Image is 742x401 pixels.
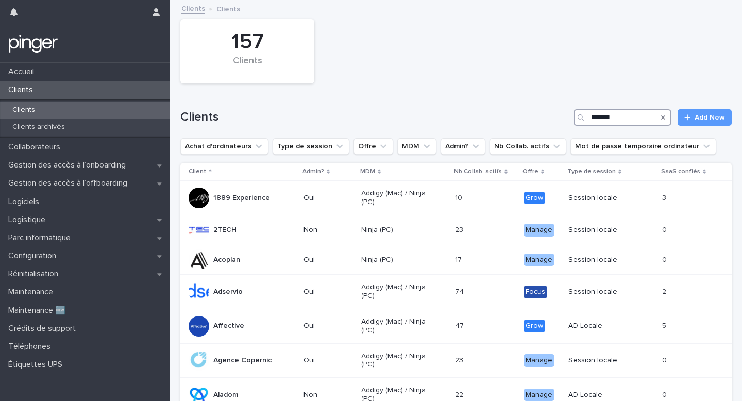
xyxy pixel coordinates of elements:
p: Ninja (PC) [361,226,435,235]
p: Non [303,391,353,399]
p: Client [189,166,206,177]
tr: Agence CopernicOuiAddigy (Mac) / Ninja (PC)2323 ManageSession locale00 [180,343,732,378]
p: Session locale [568,256,642,264]
p: Addigy (Mac) / Ninja (PC) [361,283,435,300]
button: Achat d'ordinateurs [180,138,268,155]
p: Agence Copernic [213,356,272,365]
p: Logiciels [4,197,47,207]
p: Étiquettes UPS [4,360,71,370]
p: Accueil [4,67,42,77]
p: 0 [662,354,669,365]
button: MDM [397,138,436,155]
p: Admin? [302,166,324,177]
p: 22 [455,389,465,399]
p: Type de session [567,166,616,177]
p: 5 [662,320,668,330]
p: Clients [4,85,41,95]
p: AD Locale [568,322,642,330]
p: Oui [303,256,353,264]
p: 23 [455,354,465,365]
p: Configuration [4,251,64,261]
button: Type de session [273,138,349,155]
p: Affective [213,322,244,330]
p: Gestion des accès à l’onboarding [4,160,134,170]
div: 157 [198,29,297,55]
p: 23 [455,224,465,235]
p: 2TECH [213,226,237,235]
p: Clients [4,106,43,114]
p: Session locale [568,288,642,296]
p: Oui [303,356,353,365]
div: Manage [524,224,554,237]
div: Focus [524,286,547,298]
tr: 1889 ExperienceOuiAddigy (Mac) / Ninja (PC)1010 GrowSession locale33 [180,181,732,215]
p: 1889 Experience [213,194,270,203]
p: Ninja (PC) [361,256,435,264]
p: Non [303,226,353,235]
a: Clients [181,2,205,14]
p: Maintenance 🆕 [4,306,74,315]
tr: AdservioOuiAddigy (Mac) / Ninja (PC)7474 FocusSession locale22 [180,275,732,309]
tr: AffectiveOuiAddigy (Mac) / Ninja (PC)4747 GrowAD Locale55 [180,309,732,343]
p: Collaborateurs [4,142,69,152]
div: Manage [524,354,554,367]
p: Clients [216,3,240,14]
p: Oui [303,322,353,330]
img: mTgBEunGTSyRkCgitkcU [8,34,58,54]
h1: Clients [180,110,569,125]
p: 0 [662,389,669,399]
p: 2 [662,286,668,296]
p: Logistique [4,215,54,225]
p: Session locale [568,226,642,235]
tr: 2TECHNonNinja (PC)2323 ManageSession locale00 [180,215,732,245]
p: 0 [662,224,669,235]
p: Acoplan [213,256,240,264]
p: Nb Collab. actifs [454,166,502,177]
p: 10 [455,192,464,203]
p: 0 [662,254,669,264]
p: Clients archivés [4,123,73,131]
tr: AcoplanOuiNinja (PC)1717 ManageSession locale00 [180,245,732,275]
p: Réinitialisation [4,269,66,279]
p: 47 [455,320,466,330]
button: Nb Collab. actifs [490,138,566,155]
p: Session locale [568,194,642,203]
p: SaaS confiés [661,166,700,177]
p: Oui [303,288,353,296]
p: AD Locale [568,391,642,399]
p: Gestion des accès à l’offboarding [4,178,136,188]
p: Maintenance [4,287,61,297]
div: Grow [524,320,545,332]
span: Add New [695,114,725,121]
p: Oui [303,194,353,203]
p: Parc informatique [4,233,79,243]
p: Addigy (Mac) / Ninja (PC) [361,318,435,335]
p: 74 [455,286,466,296]
p: Session locale [568,356,642,365]
a: Add New [678,109,732,126]
input: Search [574,109,671,126]
div: Grow [524,192,545,205]
p: MDM [360,166,375,177]
p: Aladom [213,391,238,399]
p: 17 [455,254,464,264]
p: Addigy (Mac) / Ninja (PC) [361,189,435,207]
button: Admin? [441,138,485,155]
p: 3 [662,192,668,203]
p: Addigy (Mac) / Ninja (PC) [361,352,435,370]
p: Adservio [213,288,243,296]
button: Offre [353,138,393,155]
div: Manage [524,254,554,266]
button: Mot de passe temporaire ordinateur [570,138,716,155]
p: Téléphones [4,342,59,352]
div: Clients [198,56,297,77]
p: Offre [522,166,538,177]
p: Crédits de support [4,324,84,333]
